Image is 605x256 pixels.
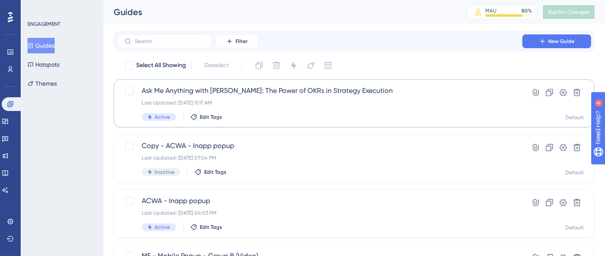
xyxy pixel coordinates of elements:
span: ACWA - Inapp popup [142,196,498,206]
button: Publish Changes [543,5,595,19]
span: Deselect [205,60,229,71]
div: MAU [485,7,496,14]
div: Last Updated: [DATE] 04:03 PM [142,210,498,216]
span: Edit Tags [204,169,226,176]
span: Edit Tags [200,224,222,231]
div: 80 % [521,7,532,14]
input: Search [135,38,205,44]
button: Guides [28,38,55,53]
span: Copy - ACWA - Inapp popup [142,141,498,151]
span: Need Help? [21,2,54,12]
button: Filter [215,34,258,48]
span: Publish Changes [548,9,589,15]
iframe: UserGuiding AI Assistant Launcher [569,222,595,248]
span: Edit Tags [200,114,222,120]
button: Themes [28,76,57,91]
div: Guides [114,6,446,18]
span: Active [155,224,170,231]
button: Deselect [197,58,236,73]
button: Edit Tags [195,169,226,176]
span: Active [155,114,170,120]
span: New Guide [549,38,575,45]
div: Default [565,169,584,176]
button: Edit Tags [190,114,222,120]
div: ENGAGEMENT [28,21,60,28]
div: Last Updated: [DATE] 11:17 AM [142,99,498,106]
div: Default [565,114,584,121]
span: Ask Me Anything with [PERSON_NAME]: The Power of OKRs in Strategy Execution [142,86,498,96]
div: Last Updated: [DATE] 07:04 PM [142,154,498,161]
span: Select All Showing [136,60,186,71]
button: New Guide [522,34,591,48]
div: 4 [60,4,62,11]
div: Default [565,224,584,231]
span: Inactive [155,169,174,176]
button: Edit Tags [190,224,222,231]
button: Hotspots [28,57,59,72]
span: Filter [236,38,248,45]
